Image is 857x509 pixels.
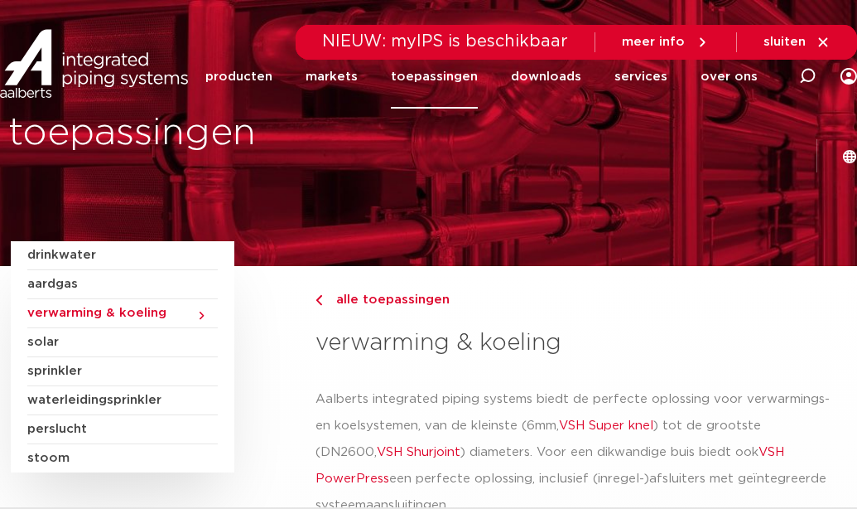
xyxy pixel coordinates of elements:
[27,299,218,328] a: verwarming & koeling
[511,45,581,109] a: downloads
[27,386,218,415] a: waterleidingsprinkler
[315,446,784,485] a: VSH PowerPress
[315,327,846,360] h3: verwarming & koeling
[840,58,857,95] div: my IPS
[622,36,685,48] span: meer info
[27,270,218,299] a: aardgas
[27,357,218,386] a: sprinkler
[27,415,218,444] a: perslucht
[205,45,758,109] nav: Menu
[322,33,568,50] span: NIEUW: myIPS is beschikbaar
[27,241,218,270] a: drinkwater
[205,45,272,109] a: producten
[377,446,460,458] a: VSH Shurjoint
[391,45,478,109] a: toepassingen
[27,444,218,473] a: stoom
[763,36,806,48] span: sluiten
[622,35,710,50] a: meer info
[315,290,846,310] a: alle toepassingen
[559,419,653,432] a: VSH Super knel
[8,107,421,160] h1: toepassingen
[763,35,831,50] a: sluiten
[315,295,322,306] img: chevron-right.svg
[27,328,218,357] a: solar
[326,293,450,306] span: alle toepassingen
[701,45,758,109] a: over ons
[306,45,358,109] a: markets
[614,45,667,109] a: services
